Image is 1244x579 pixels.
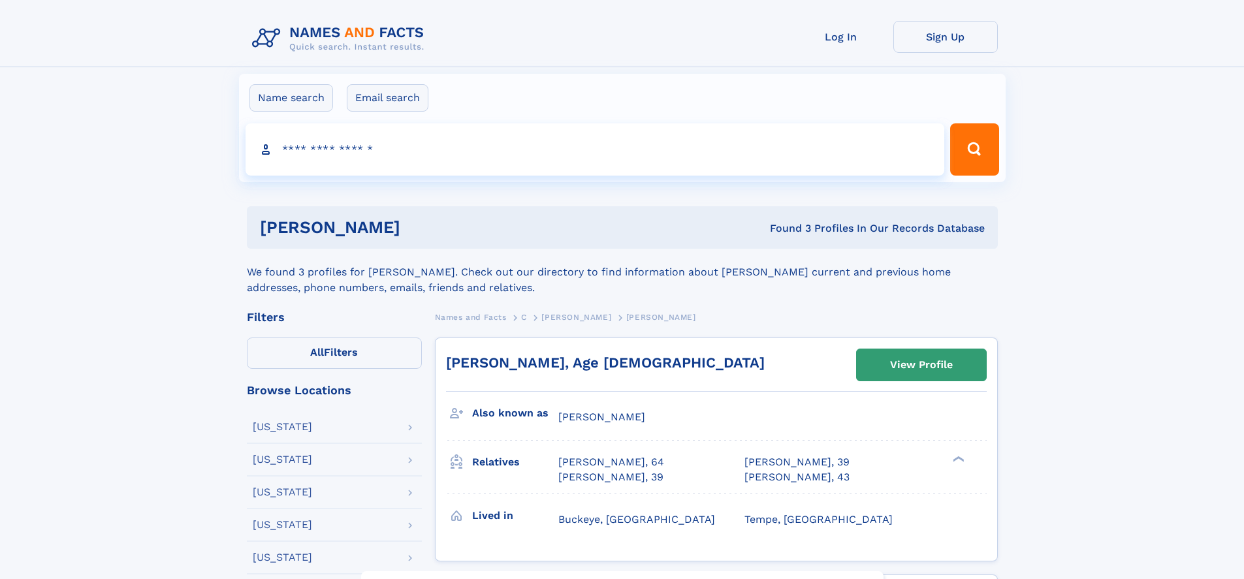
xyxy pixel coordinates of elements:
h3: Lived in [472,505,558,527]
span: [PERSON_NAME] [541,313,611,322]
div: [US_STATE] [253,422,312,432]
a: Names and Facts [435,309,507,325]
img: Logo Names and Facts [247,21,435,56]
a: C [521,309,527,325]
span: C [521,313,527,322]
div: We found 3 profiles for [PERSON_NAME]. Check out our directory to find information about [PERSON_... [247,249,998,296]
div: [US_STATE] [253,454,312,465]
span: Tempe, [GEOGRAPHIC_DATA] [744,513,893,525]
span: [PERSON_NAME] [626,313,696,322]
div: [US_STATE] [253,487,312,497]
div: Found 3 Profiles In Our Records Database [585,221,985,236]
div: Browse Locations [247,384,422,396]
div: Filters [247,311,422,323]
span: [PERSON_NAME] [558,411,645,423]
a: [PERSON_NAME], 39 [744,455,850,469]
a: [PERSON_NAME], 43 [744,470,850,484]
div: ❯ [949,455,965,463]
h3: Relatives [472,451,558,473]
label: Name search [249,84,333,112]
label: Filters [247,337,422,369]
a: View Profile [857,349,986,381]
span: Buckeye, [GEOGRAPHIC_DATA] [558,513,715,525]
input: search input [246,123,945,176]
div: [US_STATE] [253,552,312,563]
div: [US_STATE] [253,520,312,530]
label: Email search [347,84,428,112]
a: [PERSON_NAME], 64 [558,455,664,469]
a: [PERSON_NAME] [541,309,611,325]
a: Log In [789,21,893,53]
h3: Also known as [472,402,558,424]
a: [PERSON_NAME], 39 [558,470,663,484]
h1: [PERSON_NAME] [260,219,585,236]
span: All [310,346,324,358]
a: Sign Up [893,21,998,53]
a: [PERSON_NAME], Age [DEMOGRAPHIC_DATA] [446,354,765,371]
div: View Profile [890,350,953,380]
button: Search Button [950,123,998,176]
